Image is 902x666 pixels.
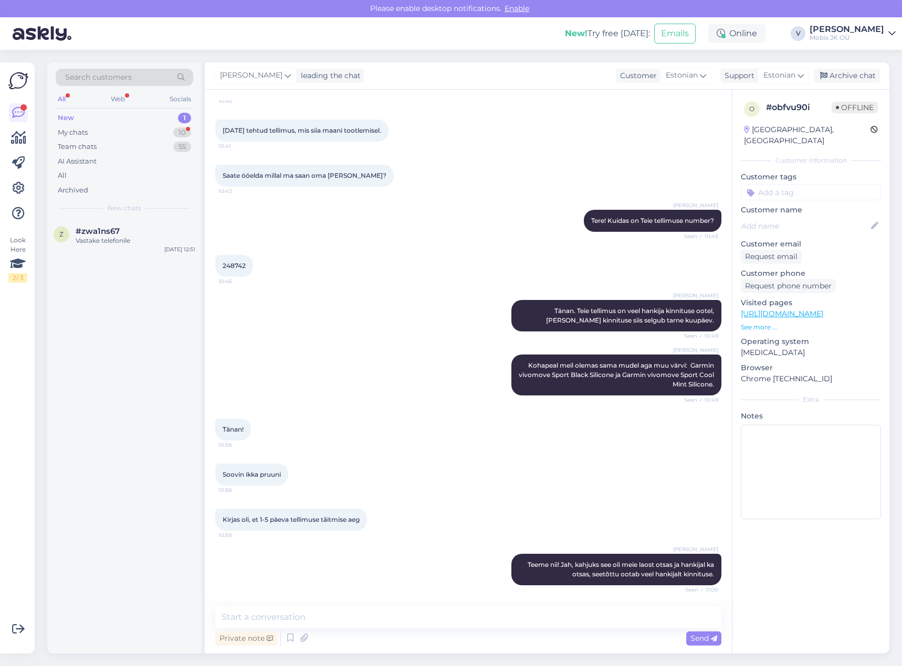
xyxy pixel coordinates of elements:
[59,230,64,238] span: z
[218,486,258,494] span: 10:58
[223,171,386,179] span: Saate ööelda millal ma saan oma [PERSON_NAME]?
[741,279,836,293] div: Request phone number
[763,70,795,81] span: Estonian
[215,631,277,646] div: Private note
[565,28,588,38] b: New!
[220,70,282,81] span: [PERSON_NAME]
[741,156,881,165] div: Customer information
[810,25,896,42] a: [PERSON_NAME]Mobix JK OÜ
[297,70,361,81] div: leading the chat
[58,156,97,167] div: AI Assistant
[76,236,195,245] div: Vastake telefonile
[814,69,880,83] div: Archive chat
[666,70,698,81] span: Estonian
[218,441,258,449] span: 10:58
[791,26,805,41] div: V
[741,347,881,358] p: [MEDICAL_DATA]
[708,24,765,43] div: Online
[218,142,258,150] span: 10:41
[741,220,869,232] input: Add name
[741,250,802,264] div: Request email
[654,24,696,44] button: Emails
[741,336,881,347] p: Operating system
[673,346,718,354] span: [PERSON_NAME]
[741,205,881,216] p: Customer name
[58,142,97,152] div: Team chats
[720,70,754,81] div: Support
[591,217,714,224] span: Tere! Kuidas on Teie tellimuse number?
[741,373,881,384] p: Chrome [TECHNICAL_ID]
[679,332,718,340] span: Seen ✓ 10:49
[519,361,716,388] span: Kohapeal meil olemas sama mudel aga muu värvi: Garmin vivomove Sport Black Silicone ja Garmin viv...
[58,185,88,196] div: Archived
[749,105,754,113] span: o
[178,113,191,123] div: 1
[65,72,132,83] span: Search customers
[58,170,67,181] div: All
[528,561,716,578] span: Teeme nii! Jah, kahjuks see oli meie laost otsas ja hankijal ka otsas, seetõttu ootab veel hankij...
[741,268,881,279] p: Customer phone
[501,4,532,13] span: Enable
[741,171,881,182] p: Customer tags
[8,273,27,283] div: 2 / 3
[223,126,381,134] span: [DATE] tehtud tellimus, mis siia maani tootlemisel.
[679,232,718,240] span: Seen ✓ 10:45
[164,245,195,253] div: [DATE] 12:51
[744,124,870,146] div: [GEOGRAPHIC_DATA], [GEOGRAPHIC_DATA]
[616,70,657,81] div: Customer
[741,239,881,250] p: Customer email
[76,227,120,236] span: #zwa1ns67
[832,102,878,113] span: Offline
[810,25,884,34] div: [PERSON_NAME]
[8,235,27,283] div: Look Here
[679,586,718,594] span: Seen ✓ 11:00
[679,396,718,404] span: Seen ✓ 10:49
[223,262,246,270] span: 248742
[741,297,881,308] p: Visited pages
[8,71,28,91] img: Askly Logo
[56,92,68,106] div: All
[690,633,717,643] span: Send
[218,187,258,195] span: 10:42
[223,515,360,523] span: Kirjas oli, et 1-5 päeva tellimuse tåitmise aeg
[58,127,88,138] div: My chats
[218,531,258,539] span: 10:59
[173,127,191,138] div: 10
[673,292,718,299] span: [PERSON_NAME]
[741,395,881,404] div: Extra
[218,277,258,285] span: 10:46
[810,34,884,42] div: Mobix JK OÜ
[741,309,823,318] a: [URL][DOMAIN_NAME]
[223,425,244,433] span: Tänan!
[546,307,716,324] span: Tänan. Teie tellimus on veel hankija kinnituse ootel, [PERSON_NAME] kinnituse siis selgub tarne k...
[218,97,258,105] span: 10:40
[223,470,281,478] span: Soovin ikka pruuni
[741,185,881,200] input: Add a tag
[108,203,141,213] span: New chats
[565,27,650,40] div: Try free [DATE]:
[673,201,718,209] span: [PERSON_NAME]
[109,92,127,106] div: Web
[58,113,74,123] div: New
[167,92,193,106] div: Socials
[741,362,881,373] p: Browser
[741,323,881,332] p: See more ...
[766,101,832,114] div: # obfvu90i
[673,545,718,553] span: [PERSON_NAME]
[741,411,881,422] p: Notes
[173,142,191,152] div: 55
